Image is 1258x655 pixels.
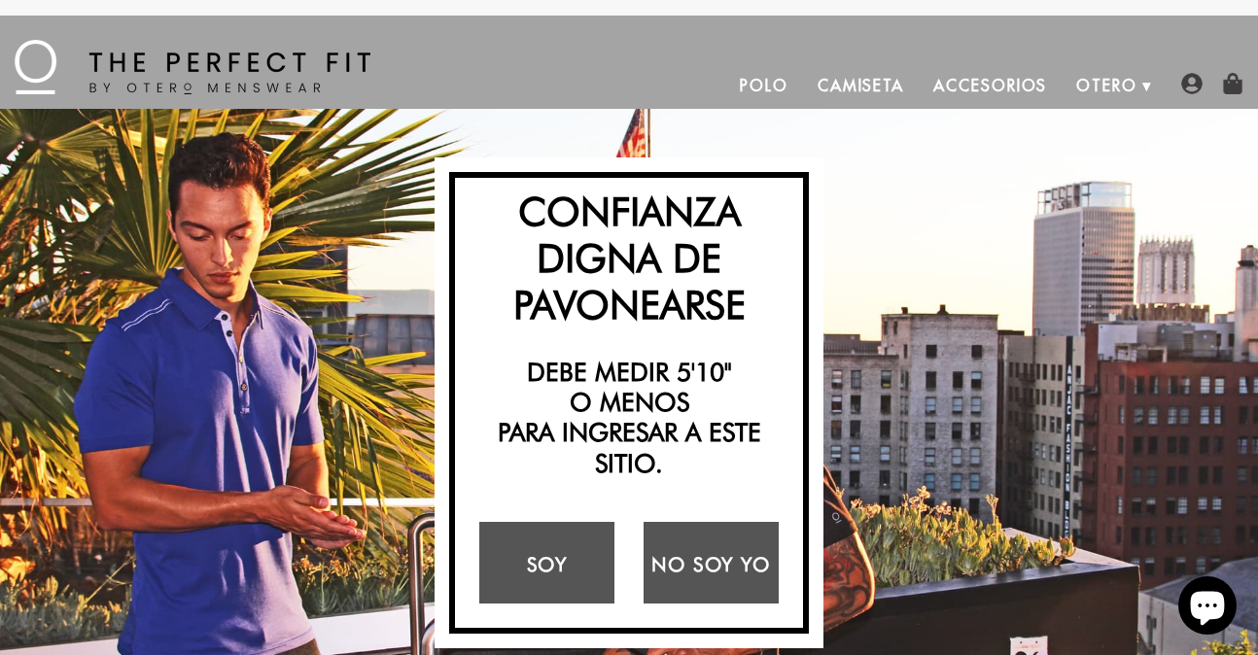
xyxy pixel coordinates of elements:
[725,62,803,109] a: Polo
[1172,576,1242,639] inbox-online-store-chat: Chat de la tienda online de Shopify
[527,357,731,387] font: Debe medir 5'10"
[527,553,568,576] font: Soy
[740,76,788,95] font: Polo
[644,522,779,603] a: No soy yo
[513,188,746,327] font: Confianza digna de pavonearse
[1062,62,1152,109] a: Otero
[1222,73,1243,94] img: shopping-bag-icon.png
[803,62,919,109] a: Camiseta
[15,40,370,94] img: El ajuste perfecto - por Otero Menswear - Logotipo
[1181,73,1203,94] img: user-account-icon.png
[818,76,904,95] font: Camiseta
[919,62,1062,109] a: Accesorios
[570,387,689,417] font: o menos
[498,417,761,477] font: para ingresar a este sitio.
[933,76,1047,95] font: Accesorios
[1076,76,1137,95] font: Otero
[651,553,770,576] font: No soy yo
[479,522,614,603] a: Soy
